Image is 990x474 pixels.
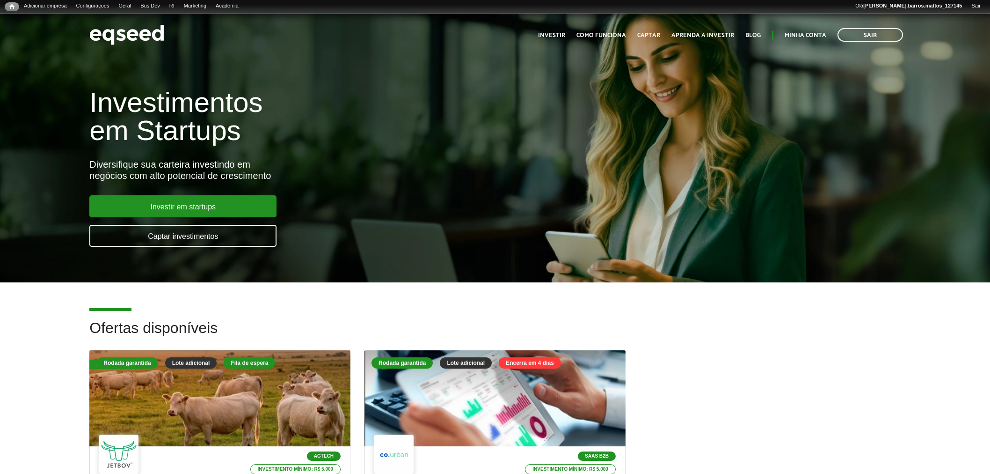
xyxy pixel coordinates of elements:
[89,320,900,350] h2: Ofertas disponíveis
[837,28,903,42] a: Sair
[578,452,616,461] p: SaaS B2B
[89,360,142,369] div: Fila de espera
[440,357,492,369] div: Lote adicional
[5,2,19,11] a: Início
[89,195,277,217] a: Investir em startups
[576,32,626,38] a: Como funciona
[89,89,570,145] h1: Investimentos em Startups
[224,357,275,369] div: Fila de espera
[538,32,565,38] a: Investir
[89,22,164,47] img: EqSeed
[211,2,243,10] a: Academia
[89,159,570,181] div: Diversifique sua carteira investindo em negócios com alto potencial de crescimento
[9,3,15,10] span: Início
[851,2,967,10] a: Olá[PERSON_NAME].barros.mattos_127145
[371,357,433,369] div: Rodada garantida
[785,32,826,38] a: Minha conta
[72,2,114,10] a: Configurações
[165,2,179,10] a: RI
[967,2,985,10] a: Sair
[307,452,341,461] p: Agtech
[136,2,165,10] a: Bus Dev
[499,357,561,369] div: Encerra em 4 dias
[863,3,962,8] strong: [PERSON_NAME].barros.mattos_127145
[671,32,734,38] a: Aprenda a investir
[179,2,211,10] a: Marketing
[89,225,277,247] a: Captar investimentos
[637,32,660,38] a: Captar
[96,357,158,369] div: Rodada garantida
[19,2,72,10] a: Adicionar empresa
[745,32,761,38] a: Blog
[165,357,217,369] div: Lote adicional
[114,2,136,10] a: Geral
